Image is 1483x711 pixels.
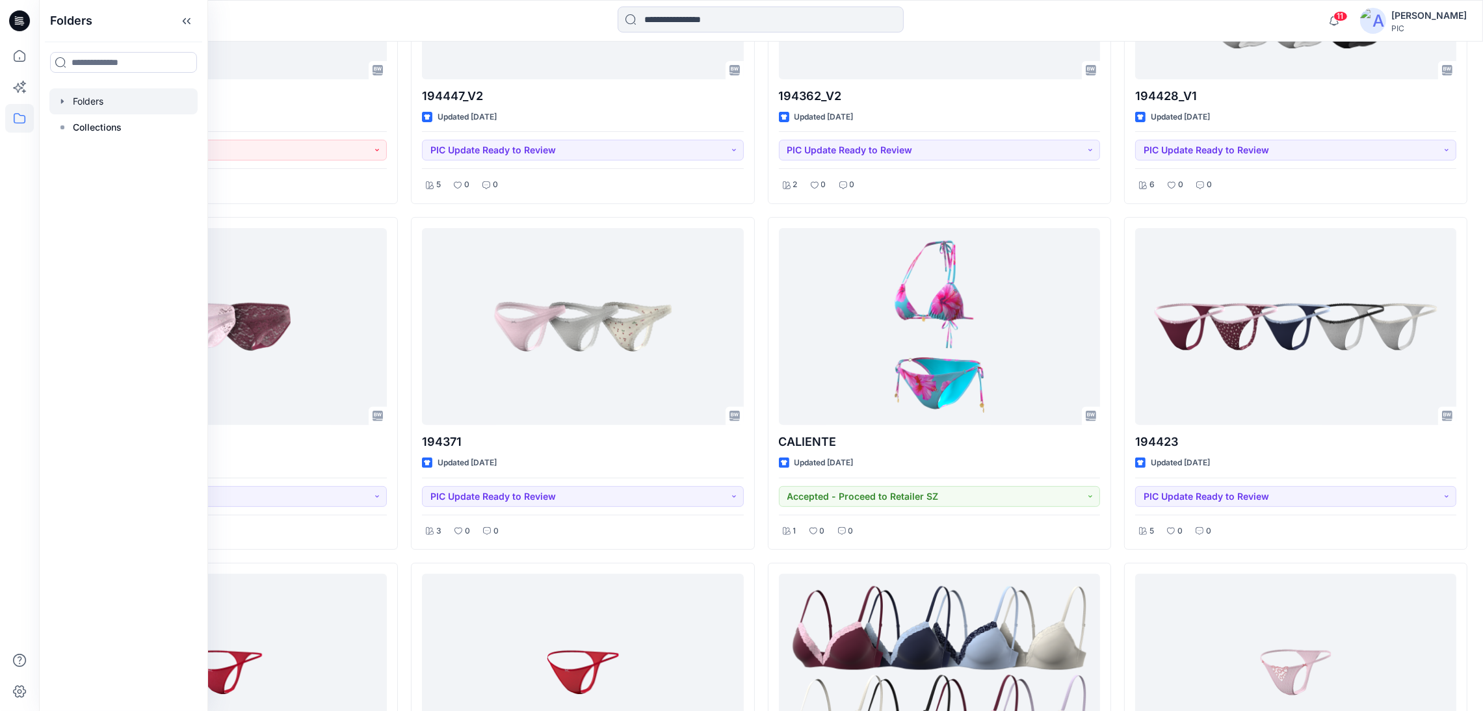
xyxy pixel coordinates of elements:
[1333,11,1348,21] span: 11
[794,456,854,470] p: Updated [DATE]
[422,228,743,425] a: 194371
[436,524,441,538] p: 3
[821,178,826,192] p: 0
[1149,524,1154,538] p: 5
[820,524,825,538] p: 0
[1135,433,1456,451] p: 194423
[66,87,387,105] p: 194362_V1
[793,524,796,538] p: 1
[1391,23,1467,33] div: PIC
[1135,87,1456,105] p: 194428_V1
[793,178,798,192] p: 2
[464,178,469,192] p: 0
[1151,456,1210,470] p: Updated [DATE]
[1207,178,1212,192] p: 0
[794,110,854,124] p: Updated [DATE]
[1135,228,1456,425] a: 194423
[1391,8,1467,23] div: [PERSON_NAME]
[779,433,1100,451] p: CALIENTE
[1151,110,1210,124] p: Updated [DATE]
[436,178,441,192] p: 5
[1360,8,1386,34] img: avatar
[66,228,387,425] a: 100544
[465,524,470,538] p: 0
[438,110,497,124] p: Updated [DATE]
[493,524,499,538] p: 0
[1178,178,1183,192] p: 0
[850,178,855,192] p: 0
[422,87,743,105] p: 194447_V2
[422,433,743,451] p: 194371
[848,524,854,538] p: 0
[1177,524,1183,538] p: 0
[73,120,122,135] p: Collections
[1149,178,1155,192] p: 6
[66,433,387,451] p: 100544
[779,87,1100,105] p: 194362_V2
[493,178,498,192] p: 0
[438,456,497,470] p: Updated [DATE]
[1206,524,1211,538] p: 0
[779,228,1100,425] a: CALIENTE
